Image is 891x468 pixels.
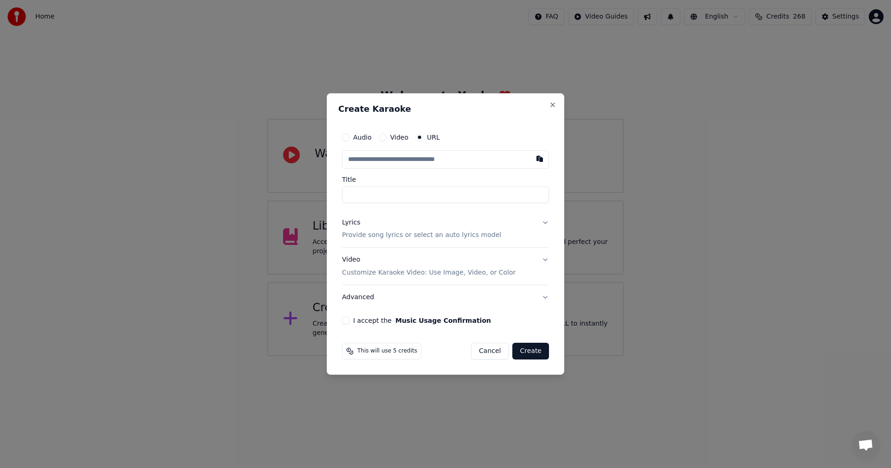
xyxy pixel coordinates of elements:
[357,347,417,355] span: This will use 5 credits
[390,134,408,141] label: Video
[338,105,553,113] h2: Create Karaoke
[342,285,549,309] button: Advanced
[353,317,491,324] label: I accept the
[342,248,549,285] button: VideoCustomize Karaoke Video: Use Image, Video, or Color
[427,134,440,141] label: URL
[512,343,549,359] button: Create
[342,231,501,240] p: Provide song lyrics or select an auto lyrics model
[342,256,516,278] div: Video
[342,176,549,183] label: Title
[353,134,372,141] label: Audio
[342,268,516,277] p: Customize Karaoke Video: Use Image, Video, or Color
[395,317,491,324] button: I accept the
[342,211,549,248] button: LyricsProvide song lyrics or select an auto lyrics model
[471,343,509,359] button: Cancel
[342,218,360,227] div: Lyrics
